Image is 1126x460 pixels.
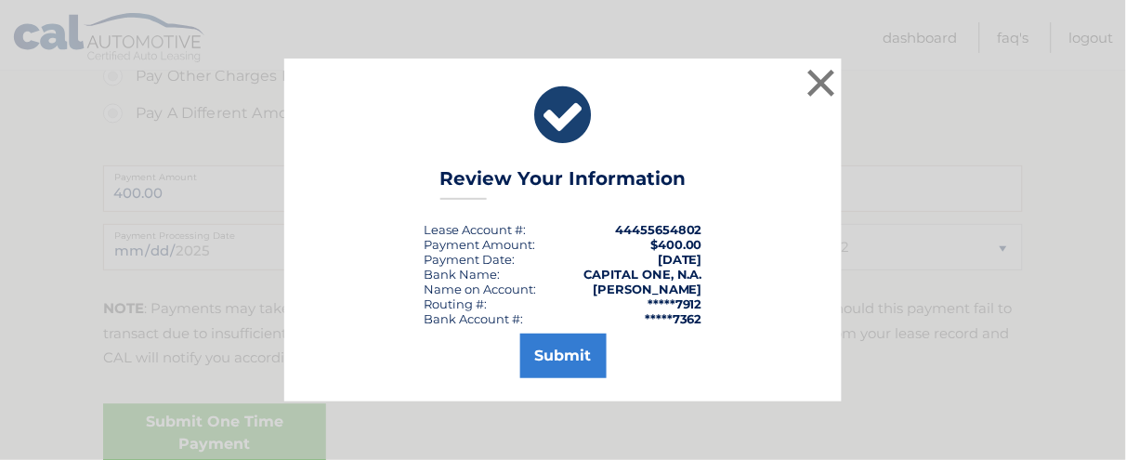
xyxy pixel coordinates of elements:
[440,167,687,200] h3: Review Your Information
[424,252,515,267] div: :
[424,296,487,311] div: Routing #:
[424,267,500,282] div: Bank Name:
[424,222,526,237] div: Lease Account #:
[424,237,535,252] div: Payment Amount:
[803,64,840,101] button: ×
[593,282,702,296] strong: [PERSON_NAME]
[650,237,702,252] span: $400.00
[424,282,536,296] div: Name on Account:
[583,267,702,282] strong: CAPITAL ONE, N.A.
[424,252,512,267] span: Payment Date
[615,222,702,237] strong: 44455654802
[424,311,523,326] div: Bank Account #:
[658,252,702,267] span: [DATE]
[520,334,607,378] button: Submit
